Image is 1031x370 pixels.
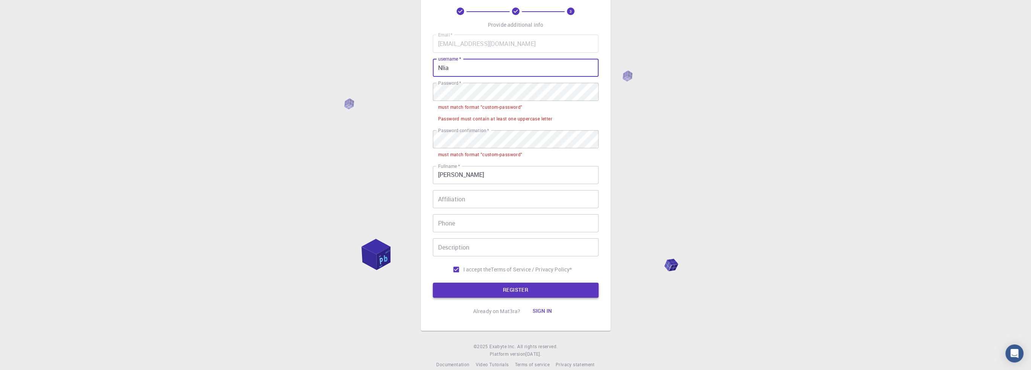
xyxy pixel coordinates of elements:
[438,127,489,134] label: Password confirmation
[436,361,469,367] span: Documentation
[438,104,522,111] div: must match format "custom-password"
[488,21,543,29] p: Provide additional info
[438,115,552,123] div: Password must contain at least one uppercase letter
[1005,344,1023,362] div: Open Intercom Messenger
[525,350,541,358] a: [DATE].
[473,343,489,350] span: © 2025
[491,266,572,273] a: Terms of Service / Privacy Policy*
[491,266,572,273] p: Terms of Service / Privacy Policy *
[463,266,491,273] span: I accept the
[556,361,595,367] span: Privacy statement
[438,151,522,158] div: must match format "custom-password"
[489,343,516,350] a: Exabyte Inc.
[515,361,549,367] span: Terms of service
[438,163,460,169] label: Fullname
[570,9,572,14] text: 3
[433,283,599,298] button: REGISTER
[526,304,558,319] button: Sign in
[438,80,461,86] label: Password
[556,361,595,368] a: Privacy statement
[525,351,541,357] span: [DATE] .
[475,361,509,368] a: Video Tutorials
[438,56,461,62] label: username
[475,361,509,367] span: Video Tutorials
[489,343,516,349] span: Exabyte Inc.
[490,350,525,358] span: Platform version
[473,308,521,315] p: Already on Mat3ra?
[515,361,549,368] a: Terms of service
[438,32,452,38] label: Email
[436,361,469,368] a: Documentation
[517,343,558,350] span: All rights reserved.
